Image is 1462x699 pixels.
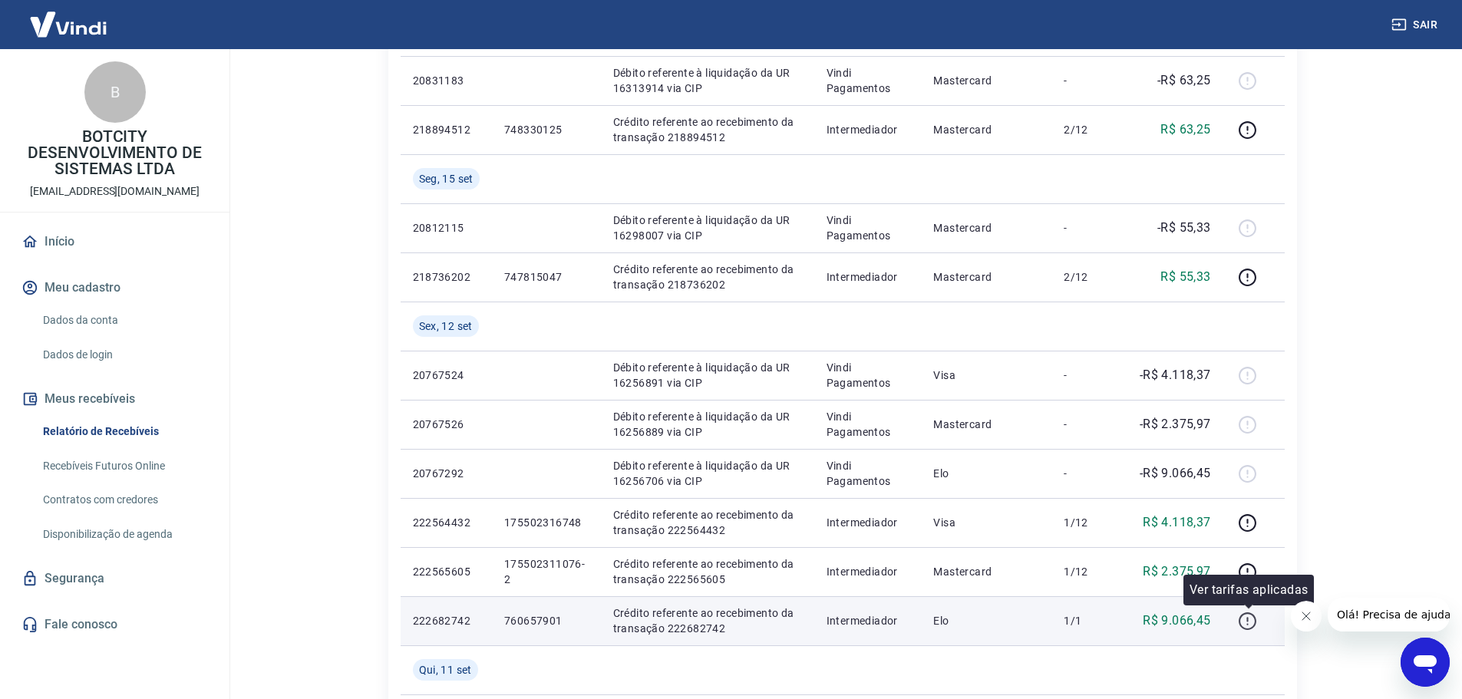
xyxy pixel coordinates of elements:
[37,416,211,447] a: Relatório de Recebíveis
[613,458,802,489] p: Débito referente à liquidação da UR 16256706 via CIP
[18,382,211,416] button: Meus recebíveis
[18,271,211,305] button: Meu cadastro
[827,65,909,96] p: Vindi Pagamentos
[827,269,909,285] p: Intermediador
[504,122,589,137] p: 748330125
[1064,122,1109,137] p: 2/12
[413,220,480,236] p: 20812115
[613,213,802,243] p: Débito referente à liquidação da UR 16298007 via CIP
[413,466,480,481] p: 20767292
[1064,73,1109,88] p: -
[413,73,480,88] p: 20831183
[419,662,472,678] span: Qui, 11 set
[37,450,211,482] a: Recebíveis Futuros Online
[613,409,802,440] p: Débito referente à liquidação da UR 16256889 via CIP
[827,515,909,530] p: Intermediador
[504,269,589,285] p: 747815047
[1160,268,1210,286] p: R$ 55,33
[1064,466,1109,481] p: -
[933,122,1039,137] p: Mastercard
[613,360,802,391] p: Débito referente à liquidação da UR 16256891 via CIP
[30,183,200,199] p: [EMAIL_ADDRESS][DOMAIN_NAME]
[413,613,480,628] p: 222682742
[827,213,909,243] p: Vindi Pagamentos
[18,608,211,641] a: Fale conosco
[933,269,1039,285] p: Mastercard
[504,556,589,587] p: 175502311076-2
[1140,415,1211,434] p: -R$ 2.375,97
[933,368,1039,383] p: Visa
[1160,120,1210,139] p: R$ 63,25
[933,73,1039,88] p: Mastercard
[933,220,1039,236] p: Mastercard
[1291,601,1322,631] iframe: Fechar mensagem
[413,515,480,530] p: 222564432
[827,122,909,137] p: Intermediador
[1064,515,1109,530] p: 1/12
[933,515,1039,530] p: Visa
[1064,564,1109,579] p: 1/12
[827,564,909,579] p: Intermediador
[419,318,473,334] span: Sex, 12 set
[613,65,802,96] p: Débito referente à liquidação da UR 16313914 via CIP
[1143,612,1210,630] p: R$ 9.066,45
[933,564,1039,579] p: Mastercard
[1140,464,1211,483] p: -R$ 9.066,45
[413,122,480,137] p: 218894512
[413,269,480,285] p: 218736202
[1190,581,1308,599] p: Ver tarifas aplicadas
[37,519,211,550] a: Disponibilização de agenda
[613,556,802,587] p: Crédito referente ao recebimento da transação 222565605
[37,305,211,336] a: Dados da conta
[1157,71,1211,90] p: -R$ 63,25
[1143,513,1210,532] p: R$ 4.118,37
[933,417,1039,432] p: Mastercard
[827,458,909,489] p: Vindi Pagamentos
[1064,368,1109,383] p: -
[504,613,589,628] p: 760657901
[413,564,480,579] p: 222565605
[37,339,211,371] a: Dados de login
[613,605,802,636] p: Crédito referente ao recebimento da transação 222682742
[1064,613,1109,628] p: 1/1
[419,171,474,186] span: Seg, 15 set
[18,562,211,595] a: Segurança
[413,368,480,383] p: 20767524
[504,515,589,530] p: 175502316748
[1401,638,1450,687] iframe: Botão para abrir a janela de mensagens
[37,484,211,516] a: Contratos com credores
[827,613,909,628] p: Intermediador
[1064,220,1109,236] p: -
[9,11,129,23] span: Olá! Precisa de ajuda?
[413,417,480,432] p: 20767526
[84,61,146,123] div: B
[613,114,802,145] p: Crédito referente ao recebimento da transação 218894512
[1388,11,1444,39] button: Sair
[933,466,1039,481] p: Elo
[1157,219,1211,237] p: -R$ 55,33
[1143,562,1210,581] p: R$ 2.375,97
[613,507,802,538] p: Crédito referente ao recebimento da transação 222564432
[18,225,211,259] a: Início
[827,409,909,440] p: Vindi Pagamentos
[933,613,1039,628] p: Elo
[613,262,802,292] p: Crédito referente ao recebimento da transação 218736202
[827,360,909,391] p: Vindi Pagamentos
[1064,417,1109,432] p: -
[1140,366,1211,384] p: -R$ 4.118,37
[1064,269,1109,285] p: 2/12
[12,129,217,177] p: BOTCITY DESENVOLVIMENTO DE SISTEMAS LTDA
[1328,598,1450,631] iframe: Mensagem da empresa
[18,1,118,48] img: Vindi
